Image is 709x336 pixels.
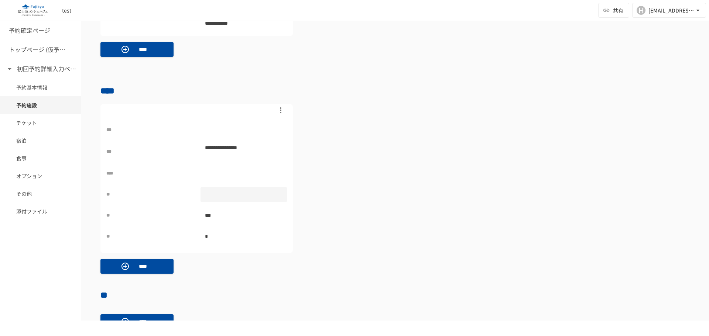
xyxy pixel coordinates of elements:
span: 予約施設 [16,101,65,109]
div: H [637,6,645,15]
img: eQeGXtYPV2fEKIA3pizDiVdzO5gJTl2ahLbsPaD2E4R [9,4,56,16]
h6: 予約確定ページ [9,26,50,35]
span: 宿泊 [16,136,65,145]
span: 予約基本情報 [16,83,65,91]
span: 共有 [613,6,623,14]
span: 添付ファイル [16,207,65,215]
button: 共有 [598,3,629,18]
h6: 初回予約詳細入力ページ [17,64,76,74]
span: その他 [16,190,65,198]
div: test [62,7,71,14]
div: [EMAIL_ADDRESS][DOMAIN_NAME] [648,6,694,15]
button: H[EMAIL_ADDRESS][DOMAIN_NAME] [632,3,706,18]
span: 食事 [16,154,65,162]
h6: トップページ (仮予約一覧) [9,45,68,55]
span: オプション [16,172,65,180]
span: チケット [16,119,65,127]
